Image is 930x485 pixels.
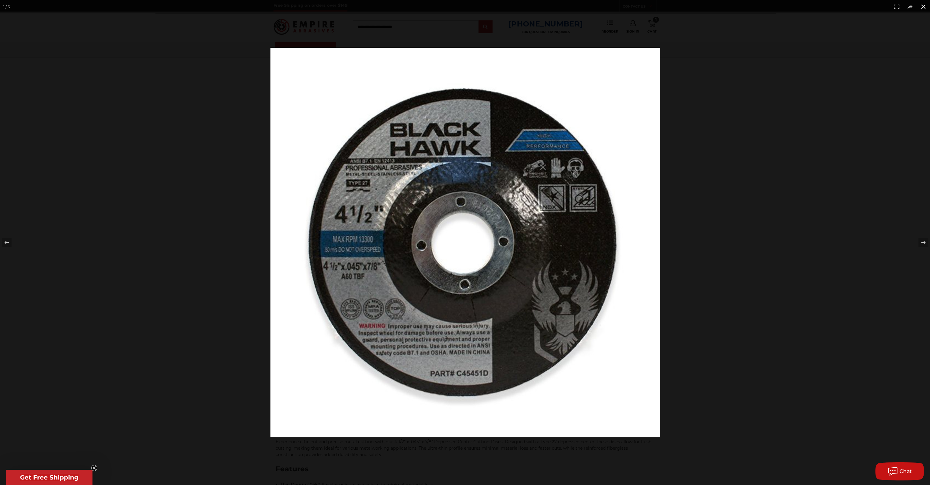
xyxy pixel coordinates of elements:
div: Get Free ShippingClose teaser [6,470,92,485]
button: Close teaser [91,465,97,471]
button: Next (arrow right) [909,227,930,258]
button: Chat [875,462,924,480]
span: Get Free Shipping [20,474,78,481]
img: 4.5_Inch_Depressed_Cut_Off_Wheel__10087.1570197388.jpg [270,48,660,437]
span: Chat [900,469,912,474]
